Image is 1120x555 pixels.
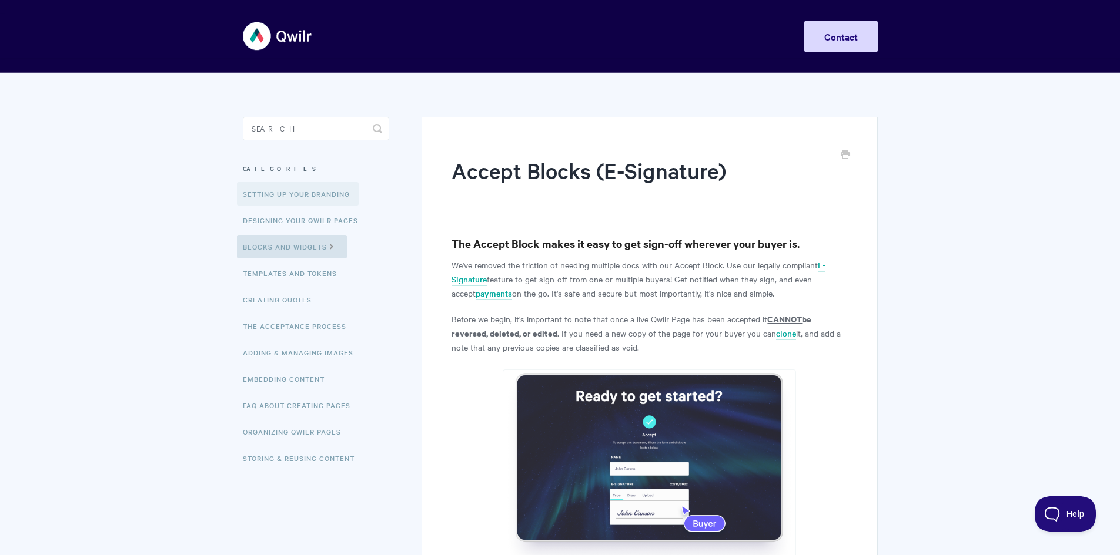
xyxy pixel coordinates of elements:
a: The Acceptance Process [243,314,355,338]
u: CANNOT [767,312,802,325]
img: Qwilr Help Center [243,14,313,58]
a: clone [776,327,796,340]
a: Organizing Qwilr Pages [243,420,350,443]
p: Before we begin, it's important to note that once a live Qwilr Page has been accepted it . If you... [452,312,847,354]
iframe: Toggle Customer Support [1035,496,1096,532]
a: Designing Your Qwilr Pages [243,208,367,232]
a: Templates and Tokens [243,261,346,285]
a: Embedding Content [243,367,333,391]
a: Creating Quotes [243,288,320,311]
a: E-Signature [452,259,825,286]
a: Blocks and Widgets [237,235,347,258]
a: Storing & Reusing Content [243,446,363,470]
a: Setting up your Branding [237,182,359,206]
a: Adding & Managing Images [243,341,362,364]
a: Print this Article [841,149,850,162]
a: payments [476,287,512,300]
a: Contact [804,21,878,52]
h1: Accept Blocks (E-Signature) [452,156,830,206]
a: FAQ About Creating Pages [243,393,359,417]
h3: The Accept Block makes it easy to get sign-off wherever your buyer is. [452,236,847,252]
h3: Categories [243,158,389,179]
input: Search [243,117,389,140]
p: We've removed the friction of needing multiple docs with our Accept Block. Use our legally compli... [452,258,847,300]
